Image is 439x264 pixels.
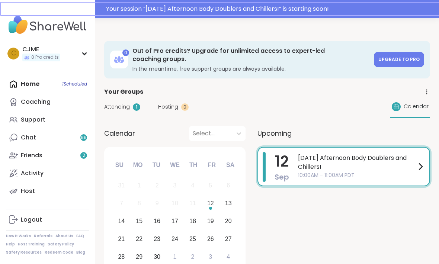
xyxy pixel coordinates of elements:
a: Safety Policy [48,242,74,247]
div: Choose Friday, September 26th, 2025 [202,231,218,247]
div: 1 [173,252,177,262]
div: Mo [129,157,146,173]
div: CJME [22,45,60,54]
div: 24 [172,234,178,244]
div: Not available Sunday, September 7th, 2025 [113,195,129,211]
a: Host Training [18,242,45,247]
a: About Us [55,234,73,239]
div: Not available Friday, September 5th, 2025 [202,178,218,194]
div: 0 [181,103,189,111]
div: 3 [173,180,177,190]
div: 6 [227,180,230,190]
div: Chat [21,133,36,142]
span: 2 [83,152,85,159]
div: 12 [207,198,214,208]
div: Not available Tuesday, September 2nd, 2025 [149,178,165,194]
div: 0 [122,49,129,56]
div: 29 [136,252,142,262]
div: 19 [207,216,214,226]
div: 14 [118,216,125,226]
div: 17 [172,216,178,226]
div: 27 [225,234,232,244]
div: Not available Thursday, September 11th, 2025 [185,195,201,211]
div: 2 [156,180,159,190]
a: Safety Resources [6,250,42,255]
div: Not available Saturday, September 6th, 2025 [220,178,236,194]
a: Chat99 [6,129,89,147]
a: How It Works [6,234,31,239]
div: Choose Friday, September 19th, 2025 [202,213,218,229]
div: Choose Monday, September 22nd, 2025 [131,231,147,247]
img: ShareWell Nav Logo [6,12,89,38]
div: Choose Saturday, September 27th, 2025 [220,231,236,247]
a: Logout [6,211,89,229]
div: Choose Friday, September 12th, 2025 [202,195,218,211]
a: Activity [6,164,89,182]
span: Hosting [158,103,178,111]
div: 25 [189,234,196,244]
div: Su [111,157,128,173]
div: Choose Sunday, September 14th, 2025 [113,213,129,229]
div: 23 [154,234,160,244]
div: 16 [154,216,160,226]
a: Referrals [34,234,52,239]
div: Not available Wednesday, September 10th, 2025 [167,195,183,211]
div: 26 [207,234,214,244]
span: Calendar [104,128,135,138]
span: 0 Pro credits [31,54,59,61]
div: Choose Tuesday, September 23rd, 2025 [149,231,165,247]
div: 3 [209,252,212,262]
div: 4 [191,180,194,190]
div: Not available Sunday, August 31st, 2025 [113,178,129,194]
div: 15 [136,216,142,226]
div: Th [185,157,202,173]
div: Choose Wednesday, September 24th, 2025 [167,231,183,247]
div: 1 [133,103,140,111]
div: 9 [156,198,159,208]
div: 30 [154,252,160,262]
div: Not available Monday, September 1st, 2025 [131,178,147,194]
div: Support [21,116,45,124]
a: FAQ [76,234,84,239]
h3: In the meantime, free support groups are always available. [132,65,369,73]
div: Choose Tuesday, September 16th, 2025 [149,213,165,229]
span: Attending [104,103,130,111]
a: Friends2 [6,147,89,164]
div: Choose Wednesday, September 17th, 2025 [167,213,183,229]
div: Tu [148,157,164,173]
div: Not available Monday, September 8th, 2025 [131,195,147,211]
a: Redeem Code [45,250,73,255]
h3: Out of Pro credits? Upgrade for unlimited access to expert-led coaching groups. [132,47,369,64]
div: Not available Wednesday, September 3rd, 2025 [167,178,183,194]
div: 1 [138,180,141,190]
div: Sa [222,157,238,173]
div: Choose Sunday, September 21st, 2025 [113,231,129,247]
div: Choose Monday, September 15th, 2025 [131,213,147,229]
span: C [11,49,16,58]
div: 2 [191,252,194,262]
div: Fr [204,157,220,173]
div: 28 [118,252,125,262]
div: Activity [21,169,44,177]
div: 4 [227,252,230,262]
div: 22 [136,234,142,244]
a: Host [6,182,89,200]
div: 21 [118,234,125,244]
a: Help [6,242,15,247]
div: Choose Saturday, September 13th, 2025 [220,195,236,211]
div: 20 [225,216,232,226]
span: 99 [81,135,87,141]
a: Support [6,111,89,129]
div: 8 [138,198,141,208]
div: Coaching [21,98,51,106]
div: 5 [209,180,212,190]
div: Not available Tuesday, September 9th, 2025 [149,195,165,211]
a: Coaching [6,93,89,111]
div: Choose Saturday, September 20th, 2025 [220,213,236,229]
div: 13 [225,198,232,208]
div: Choose Thursday, September 18th, 2025 [185,213,201,229]
div: 11 [189,198,196,208]
a: Blog [76,250,85,255]
span: Your Groups [104,87,143,96]
div: 10 [172,198,178,208]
